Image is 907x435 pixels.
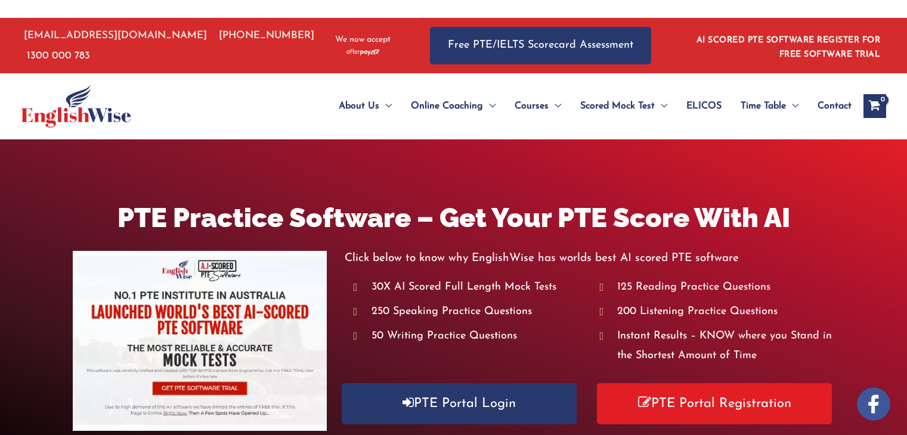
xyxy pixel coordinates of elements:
[689,26,886,65] aside: Header Widget 1
[346,49,379,55] img: Afterpay-Logo
[27,51,90,61] a: 1300 000 783
[354,302,589,322] li: 250 Speaking Practice Questions
[354,327,589,346] li: 50 Writing Practice Questions
[515,85,549,127] span: Courses
[599,278,834,297] li: 125 Reading Practice Questions
[345,248,835,268] p: Click below to know why EnglishWise has worlds best AI scored PTE software
[786,85,798,127] span: Menu Toggle
[483,85,496,127] span: Menu Toggle
[430,27,651,64] a: Free PTE/IELTS Scorecard Assessment
[329,85,401,127] a: About UsMenu Toggle
[863,94,886,118] a: View Shopping Cart, empty
[21,30,207,41] a: [EMAIL_ADDRESS][DOMAIN_NAME]
[73,251,327,431] img: pte-institute-main
[741,85,786,127] span: Time Table
[339,85,379,127] span: About Us
[580,85,655,127] span: Scored Mock Test
[571,85,677,127] a: Scored Mock TestMenu Toggle
[655,85,667,127] span: Menu Toggle
[310,85,852,127] nav: Site Navigation: Main Menu
[599,302,834,322] li: 200 Listening Practice Questions
[818,85,852,127] span: Contact
[335,34,391,46] span: We now accept
[597,383,832,424] a: PTE Portal Registration
[549,85,561,127] span: Menu Toggle
[21,85,131,128] img: cropped-ew-logo
[686,85,722,127] span: ELICOS
[857,387,890,421] img: white-facebook.png
[342,383,577,424] a: PTE Portal Login
[599,327,834,366] li: Instant Results – KNOW where you Stand in the Shortest Amount of Time
[73,199,835,237] h1: PTE Practice Software – Get Your PTE Score With AI
[505,85,571,127] a: CoursesMenu Toggle
[354,278,589,297] li: 30X AI Scored Full Length Mock Tests
[379,85,392,127] span: Menu Toggle
[696,36,881,59] a: AI SCORED PTE SOFTWARE REGISTER FOR FREE SOFTWARE TRIAL
[677,85,731,127] a: ELICOS
[401,85,505,127] a: Online CoachingMenu Toggle
[731,85,808,127] a: Time TableMenu Toggle
[219,30,314,41] a: [PHONE_NUMBER]
[411,85,483,127] span: Online Coaching
[808,85,852,127] a: Contact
